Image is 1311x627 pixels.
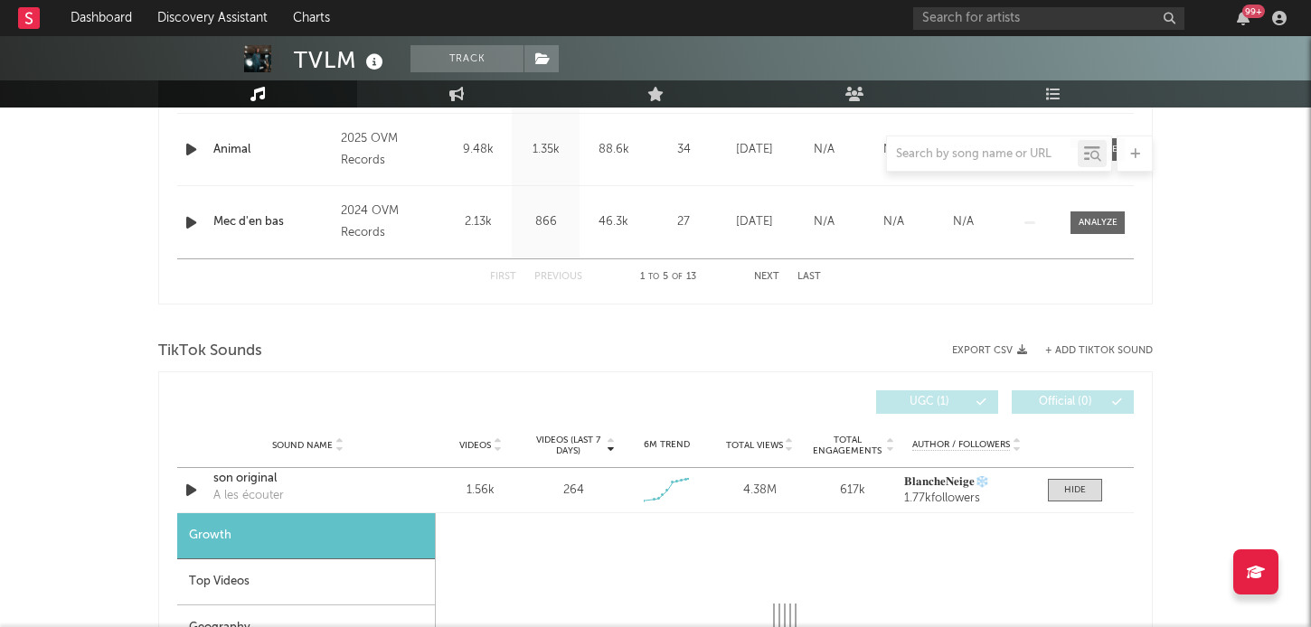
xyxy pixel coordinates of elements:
div: 46.3k [584,213,643,231]
span: Total Views [726,440,783,451]
input: Search by song name or URL [887,147,1078,162]
span: Videos (last 7 days) [532,435,605,456]
div: TVLM [294,45,388,75]
span: of [672,273,683,281]
div: A les écouter [213,487,284,505]
div: 6M Trend [625,438,709,452]
span: Official ( 0 ) [1023,397,1107,407]
a: 𝐁𝐥𝐚𝐧𝐜𝐡𝐞𝐍𝐞𝐢𝐠𝐞❄️ [904,476,1030,489]
div: Growth [177,513,435,559]
div: 866 [516,213,575,231]
button: + Add TikTok Sound [1027,346,1153,356]
button: Track [410,45,523,72]
div: 2025 OVM Records [341,128,439,172]
div: 617k [811,482,895,500]
a: Mec d'en bas [213,213,332,231]
span: UGC ( 1 ) [888,397,971,407]
span: to [648,273,659,281]
div: [DATE] [724,213,785,231]
button: Next [754,272,779,282]
div: 27 [652,213,715,231]
button: Official(0) [1012,390,1134,414]
div: 264 [563,482,584,500]
button: + Add TikTok Sound [1045,346,1153,356]
strong: 𝐁𝐥𝐚𝐧𝐜𝐡𝐞𝐍𝐞𝐢𝐠𝐞❄️ [904,476,989,488]
a: son original [213,470,402,488]
div: 1.77k followers [904,492,1030,505]
div: 2.13k [448,213,507,231]
input: Search for artists [913,7,1184,30]
button: Previous [534,272,582,282]
span: Total Engagements [811,435,884,456]
span: Videos [459,440,491,451]
button: First [490,272,516,282]
button: Last [797,272,821,282]
div: N/A [794,213,854,231]
div: N/A [933,213,994,231]
div: 4.38M [718,482,802,500]
button: UGC(1) [876,390,998,414]
button: 99+ [1237,11,1250,25]
span: Author / Followers [912,439,1010,451]
button: Export CSV [952,345,1027,356]
div: N/A [863,213,924,231]
div: 1 5 13 [618,267,718,288]
span: Sound Name [272,440,333,451]
div: 2024 OVM Records [341,201,439,244]
div: 1.56k [439,482,523,500]
div: 99 + [1242,5,1265,18]
div: Top Videos [177,559,435,605]
span: TikTok Sounds [158,341,262,362]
